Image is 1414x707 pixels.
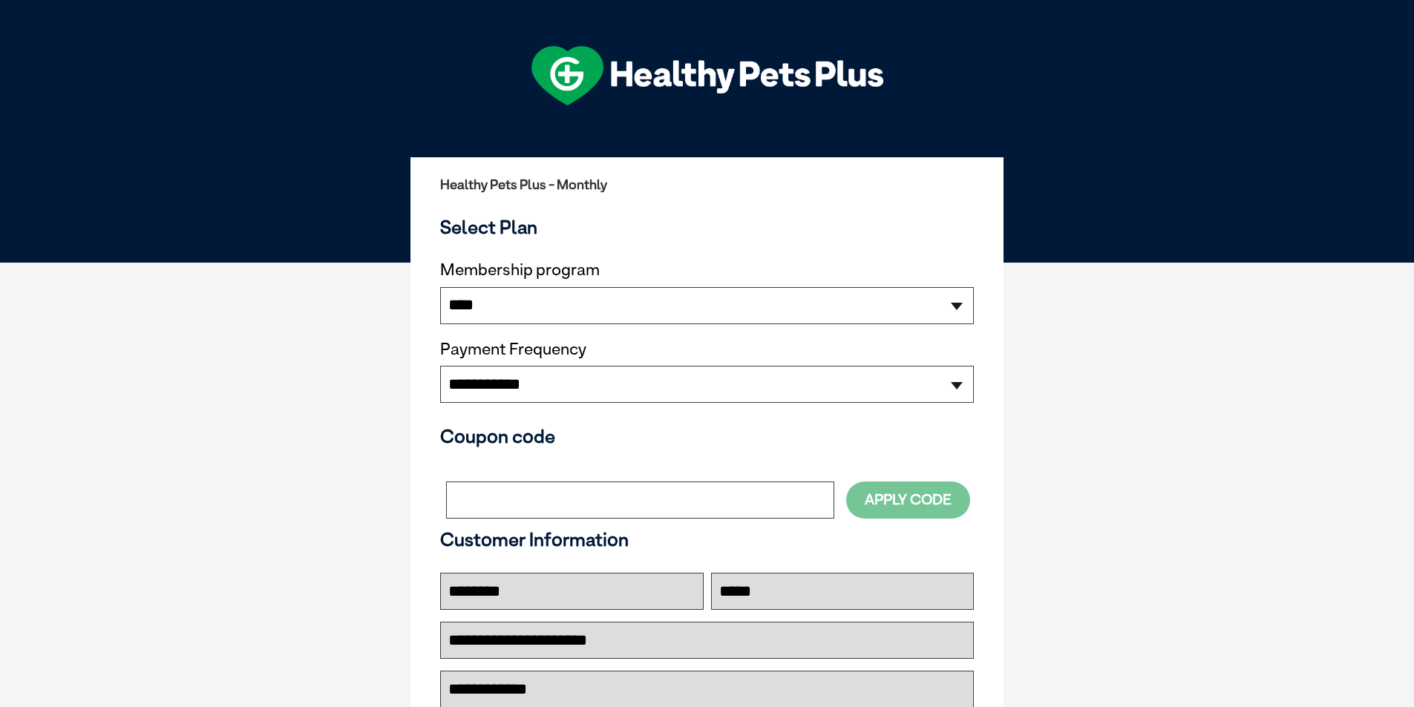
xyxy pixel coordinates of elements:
h2: Healthy Pets Plus - Monthly [440,177,974,192]
h3: Select Plan [440,216,974,238]
h3: Customer Information [440,528,974,550]
label: Membership program [440,260,974,280]
button: Apply Code [846,481,970,518]
img: hpp-logo-landscape-green-white.png [531,46,883,105]
label: Payment Frequency [440,340,586,359]
h3: Coupon code [440,425,974,447]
